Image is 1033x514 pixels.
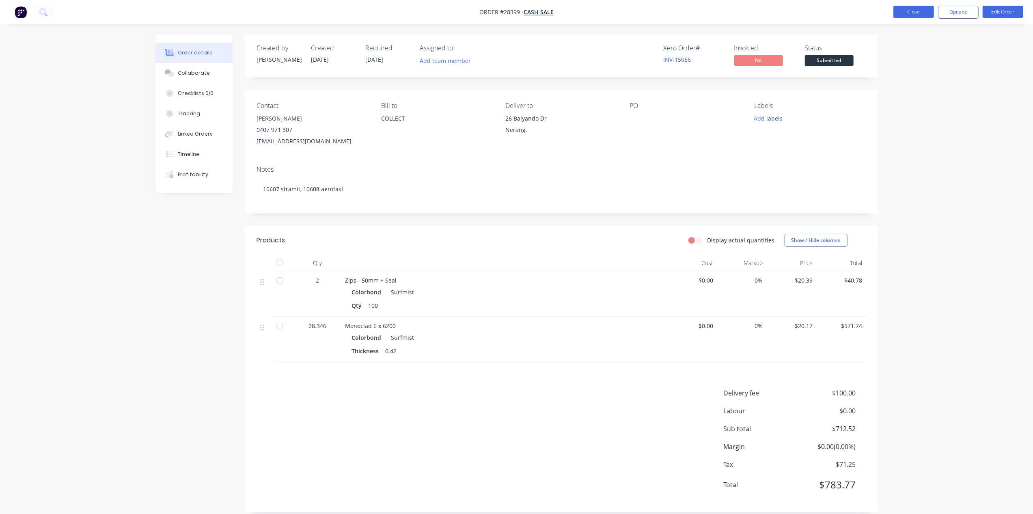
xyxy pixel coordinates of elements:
span: Tax [724,460,796,469]
div: Products [257,235,285,245]
div: Qty [293,255,342,271]
div: Contact [257,102,368,110]
div: PO [630,102,741,110]
button: Edit Order [983,6,1023,18]
button: Linked Orders [155,124,233,144]
img: Factory [15,6,27,18]
div: [PERSON_NAME] [257,113,368,124]
div: Nerang, [505,124,617,136]
div: Created by [257,44,302,52]
span: $20.17 [770,322,813,330]
span: Submitted [805,55,854,65]
div: Xero Order # [664,44,725,52]
button: Submitted [805,55,854,67]
button: Add labels [750,113,787,124]
div: Deliver to [505,102,617,110]
span: No [734,55,783,65]
div: Markup [716,255,766,271]
div: COLLECT [381,113,492,124]
span: 0% [720,276,763,285]
div: 26 Balyando Dr [505,113,617,124]
div: Surfmist [388,286,414,298]
div: 10607 stramit, 10608 aerofast [257,177,866,201]
span: $0.00 ( 0.00 %) [796,442,856,451]
div: [PERSON_NAME] [257,55,302,64]
span: Zips - 50mm + Seal [345,276,397,284]
div: 0407 971 307 [257,124,368,136]
div: Bill to [381,102,492,110]
div: Cost [667,255,717,271]
button: Tracking [155,104,233,124]
label: Display actual quantities [707,236,775,244]
div: Labels [754,102,865,110]
div: [PERSON_NAME]0407 971 307[EMAIL_ADDRESS][DOMAIN_NAME] [257,113,368,147]
span: $0.00 [796,406,856,416]
span: Labour [724,406,796,416]
button: Order details [155,43,233,63]
button: Timeline [155,144,233,164]
div: Profitability [178,171,208,178]
button: Show / Hide columns [785,234,848,247]
button: Add team member [420,55,475,66]
span: $571.74 [819,322,863,330]
span: $40.78 [819,276,863,285]
span: $71.25 [796,460,856,469]
span: $100.00 [796,388,856,398]
div: Thickness [352,345,382,357]
span: $0.00 [670,322,714,330]
div: Surfmist [388,332,414,343]
div: COLLECT [381,113,492,139]
div: Price [766,255,816,271]
div: 26 Balyando DrNerang, [505,113,617,139]
span: Sub total [724,424,796,434]
div: Colorbond [352,332,385,343]
span: $712.52 [796,424,856,434]
span: 28.346 [309,322,327,330]
span: 2 [316,276,319,285]
button: Close [893,6,934,18]
div: Total [816,255,866,271]
span: Margin [724,442,796,451]
div: Timeline [178,151,199,158]
span: $20.39 [770,276,813,285]
button: Checklists 0/0 [155,83,233,104]
div: Notes [257,166,866,173]
div: Order details [178,49,212,56]
span: Order #28399 - [479,9,524,16]
button: Options [938,6,979,19]
span: $783.77 [796,477,856,492]
div: Colorbond [352,286,385,298]
span: 0% [720,322,763,330]
div: Collaborate [178,69,210,77]
button: Profitability [155,164,233,185]
button: Add team member [415,55,475,66]
span: Total [724,480,796,490]
span: Monoclad 6 x 6200 [345,322,396,330]
div: Status [805,44,866,52]
div: Created [311,44,356,52]
div: Invoiced [734,44,795,52]
div: Required [366,44,410,52]
a: INV-15056 [664,56,691,63]
button: Collaborate [155,63,233,83]
span: Delivery fee [724,388,796,398]
div: Assigned to [420,44,501,52]
span: [DATE] [366,56,384,63]
div: Checklists 0/0 [178,90,214,97]
div: 100 [365,300,382,311]
a: CASH SALE [524,9,554,16]
div: Qty [352,300,365,311]
span: [DATE] [311,56,329,63]
span: $0.00 [670,276,714,285]
div: Linked Orders [178,130,213,138]
div: [EMAIL_ADDRESS][DOMAIN_NAME] [257,136,368,147]
div: Tracking [178,110,200,117]
div: 0.42 [382,345,400,357]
